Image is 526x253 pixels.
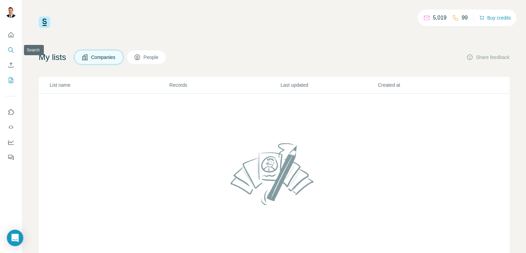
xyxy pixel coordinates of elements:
button: My lists [5,74,16,86]
img: Surfe Logo [39,16,50,28]
button: Search [5,44,16,56]
span: People [143,54,159,61]
div: Open Intercom Messenger [7,230,23,246]
button: Share feedback [466,54,510,61]
button: Enrich CSV [5,59,16,71]
img: No lists found [228,137,321,210]
button: Use Surfe API [5,121,16,133]
button: Feedback [5,151,16,164]
img: Avatar [5,7,16,18]
p: Records [170,82,280,88]
button: Buy credits [479,13,511,23]
p: Created at [378,82,474,88]
h4: My lists [39,52,66,63]
button: Dashboard [5,136,16,148]
p: 99 [462,14,468,22]
p: Last updated [280,82,377,88]
span: Companies [91,54,116,61]
p: 5,019 [433,14,447,22]
p: List name [50,82,169,88]
button: Quick start [5,29,16,41]
button: Use Surfe on LinkedIn [5,106,16,118]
